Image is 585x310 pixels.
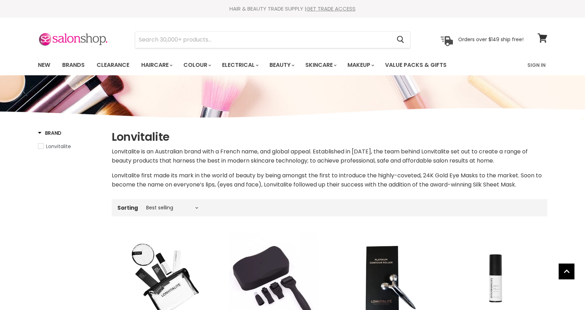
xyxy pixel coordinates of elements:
[135,31,410,48] form: Product
[135,32,391,48] input: Search
[33,58,56,72] a: New
[46,143,71,150] span: Lonvitalite
[217,58,263,72] a: Electrical
[306,5,356,12] a: GET TRADE ACCESS
[57,58,90,72] a: Brands
[458,36,524,43] p: Orders over $149 ship free!
[136,58,177,72] a: Haircare
[523,58,550,72] a: Sign In
[342,58,378,72] a: Makeup
[33,55,488,75] ul: Main menu
[117,205,138,211] label: Sorting
[380,58,452,72] a: Value Packs & Gifts
[264,58,299,72] a: Beauty
[391,32,410,48] button: Search
[91,58,135,72] a: Clearance
[38,129,62,137] h3: Brand
[29,55,556,75] nav: Main
[112,147,528,165] span: Lonvitalite is an Australian brand with a French name, and global appeal. Established in [DATE], ...
[300,58,341,72] a: Skincare
[112,129,547,144] h1: Lonvitalite
[112,171,542,189] span: Lonvitalite first made its mark in the world of beauty by being amongst the first to introduce th...
[29,5,556,12] div: HAIR & BEAUTY TRADE SUPPLY |
[178,58,215,72] a: Colour
[38,143,103,150] a: Lonvitalite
